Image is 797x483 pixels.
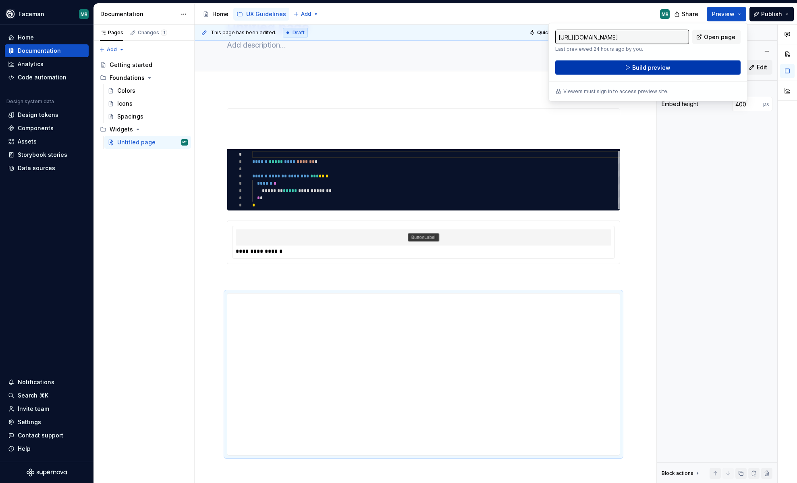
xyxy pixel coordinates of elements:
a: UX Guidelines [233,8,289,21]
a: Open page [692,30,741,44]
a: Data sources [5,162,89,175]
div: Documentation [18,47,61,55]
a: Code automation [5,71,89,84]
div: Design system data [6,98,54,105]
div: Icons [117,100,133,108]
a: Home [199,8,232,21]
a: Icons [104,97,191,110]
button: Build preview [555,60,741,75]
div: Contact support [18,431,63,439]
div: Block actions [662,468,701,479]
div: Foundations [97,71,191,84]
a: Untitled pageMR [104,136,191,149]
div: Storybook stories [18,151,67,159]
span: Build preview [632,64,670,72]
a: Settings [5,416,89,429]
div: MR [183,138,187,146]
span: Publish [761,10,782,18]
button: FacemanMR [2,5,92,23]
span: Preview [712,10,735,18]
div: Widgets [97,123,191,136]
div: Page tree [97,58,191,149]
p: Viewers must sign in to access preview site. [563,88,668,95]
button: Add [291,8,321,20]
div: Assets [18,137,37,146]
div: Pages [100,29,123,36]
span: 1 [161,29,167,36]
div: Block actions [662,470,693,477]
button: Add [97,44,127,55]
a: Analytics [5,58,89,71]
div: Getting started [110,61,152,69]
div: Changes [138,29,167,36]
div: UX Guidelines [246,10,286,18]
div: Home [18,33,34,42]
span: This page has been edited. [211,29,276,36]
div: Code automation [18,73,66,81]
span: Add [301,11,311,17]
div: Invite team [18,405,49,413]
button: Notifications [5,376,89,389]
a: Colors [104,84,191,97]
a: Getting started [97,58,191,71]
a: Storybook stories [5,148,89,161]
div: MR [81,11,87,17]
div: Analytics [18,60,44,68]
span: Draft [293,29,305,36]
div: Spacings [117,112,143,121]
div: Home [212,10,228,18]
img: 87d06435-c97f-426c-aa5d-5eb8acd3d8b3.png [6,9,15,19]
button: Edit [745,60,772,75]
div: Documentation [100,10,176,18]
div: Notifications [18,378,54,386]
input: 100 [732,97,763,111]
a: Home [5,31,89,44]
div: Data sources [18,164,55,172]
div: MR [662,11,668,17]
svg: Supernova Logo [27,468,67,477]
button: Preview [707,7,746,21]
a: Invite team [5,402,89,415]
button: Share [670,7,704,21]
div: Untitled page [117,138,156,146]
div: Page tree [199,6,289,22]
button: Contact support [5,429,89,442]
span: Add [107,46,117,53]
div: Design tokens [18,111,58,119]
button: Search ⌘K [5,389,89,402]
div: Embed height [662,100,698,108]
div: Components [18,124,54,132]
span: Quick preview [537,29,572,36]
button: Help [5,442,89,455]
a: Design tokens [5,108,89,121]
div: Colors [117,87,135,95]
div: Faceman [19,10,44,18]
a: Components [5,122,89,135]
div: Settings [18,418,41,426]
button: Quick preview [527,27,575,38]
div: Search ⌘K [18,391,48,400]
a: Assets [5,135,89,148]
a: Documentation [5,44,89,57]
span: Edit [757,63,767,71]
p: Last previewed 24 hours ago by you. [555,46,689,52]
div: Widgets [110,125,133,133]
p: px [763,101,769,107]
div: Foundations [110,74,145,82]
span: Share [682,10,698,18]
a: Spacings [104,110,191,123]
span: Open page [704,33,735,41]
div: Help [18,445,31,453]
button: Publish [749,7,794,21]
